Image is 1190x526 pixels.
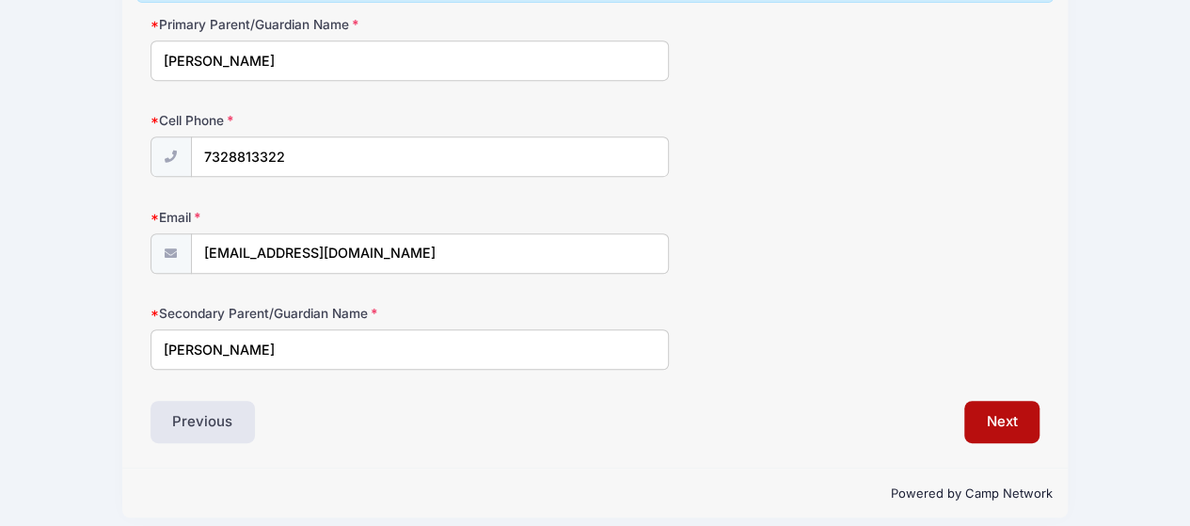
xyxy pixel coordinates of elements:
[191,136,669,177] input: (xxx) xxx-xxxx
[151,111,447,130] label: Cell Phone
[191,233,669,274] input: email@email.com
[138,485,1053,503] p: Powered by Camp Network
[964,401,1040,444] button: Next
[151,401,256,444] button: Previous
[151,304,447,323] label: Secondary Parent/Guardian Name
[151,15,447,34] label: Primary Parent/Guardian Name
[151,208,447,227] label: Email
